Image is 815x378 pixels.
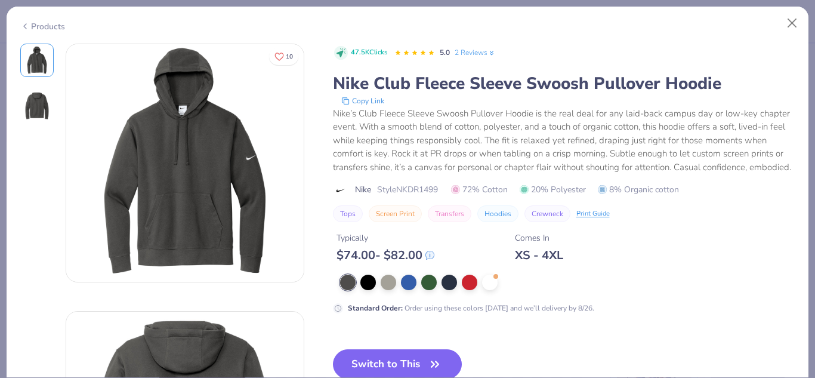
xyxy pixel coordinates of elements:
[369,205,422,222] button: Screen Print
[333,72,795,95] div: Nike Club Fleece Sleeve Swoosh Pullover Hoodie
[440,48,450,57] span: 5.0
[269,48,298,65] button: Like
[23,46,51,75] img: Front
[394,44,435,63] div: 5.0 Stars
[377,183,438,196] span: Style NKDR1499
[333,205,363,222] button: Tops
[348,303,403,313] strong: Standard Order :
[333,107,795,174] div: Nike’s Club Fleece Sleeve Swoosh Pullover Hoodie is the real deal for any laid-back campus day or...
[348,303,594,314] div: Order using these colors [DATE] and we’ll delivery by 8/26.
[781,12,804,35] button: Close
[338,95,388,107] button: copy to clipboard
[333,186,349,195] img: brand logo
[428,205,471,222] button: Transfers
[576,209,610,219] div: Print Guide
[598,183,679,196] span: 8% Organic cotton
[337,248,434,263] div: $ 74.00 - $ 82.00
[337,232,434,244] div: Typically
[23,91,51,120] img: Back
[351,48,387,58] span: 47.5K Clicks
[20,20,65,33] div: Products
[451,183,508,196] span: 72% Cotton
[515,232,563,244] div: Comes In
[66,44,304,282] img: Front
[455,47,496,58] a: 2 Reviews
[286,54,293,60] span: 10
[515,248,563,263] div: XS - 4XL
[355,183,371,196] span: Nike
[520,183,586,196] span: 20% Polyester
[524,205,570,222] button: Crewneck
[477,205,518,222] button: Hoodies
